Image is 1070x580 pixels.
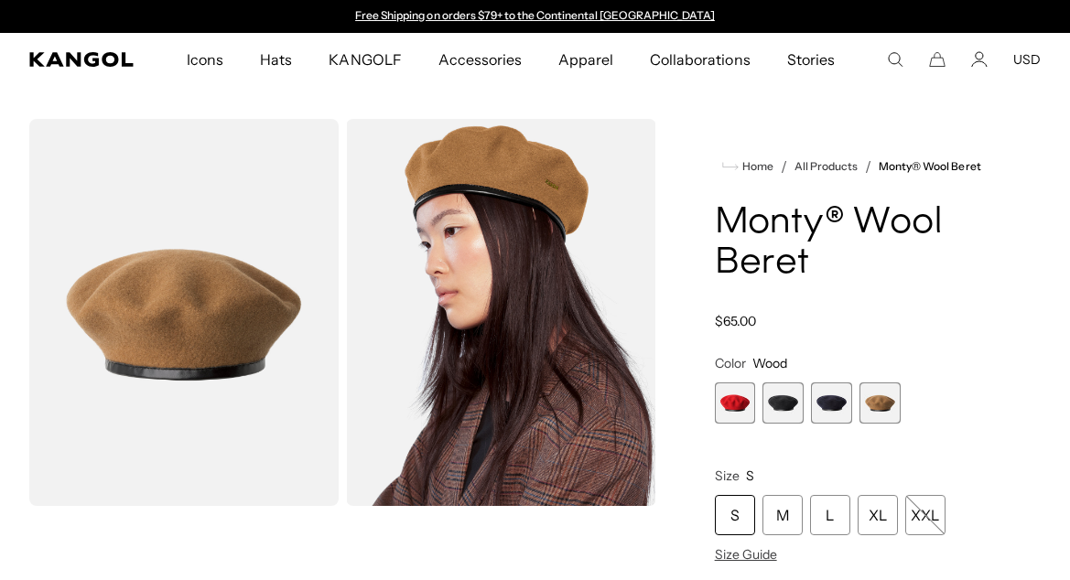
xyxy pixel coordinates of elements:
label: Black [762,382,804,424]
a: Accessories [420,33,540,86]
a: Apparel [540,33,632,86]
img: wood [346,119,655,506]
span: Home [739,160,773,173]
a: Hats [242,33,310,86]
span: Color [715,355,746,371]
div: 1 of 2 [347,9,724,24]
span: $65.00 [715,313,756,329]
button: USD [1013,51,1041,68]
span: S [746,467,754,484]
div: XXL [905,495,946,535]
span: Apparel [558,33,613,86]
a: Collaborations [632,33,768,86]
a: Free Shipping on orders $79+ to the Continental [GEOGRAPHIC_DATA] [355,8,715,22]
a: Monty® Wool Beret [879,160,980,173]
span: Icons [187,33,223,86]
label: Red [715,382,756,424]
a: Home [722,158,773,175]
div: XL [858,495,898,535]
label: Wood [859,382,901,424]
span: KANGOLF [329,33,401,86]
div: 3 of 4 [811,382,852,424]
span: Size Guide [715,546,777,563]
summary: Search here [887,51,903,68]
div: L [810,495,850,535]
span: Hats [260,33,292,86]
label: Dark Blue [811,382,852,424]
a: Kangol [29,52,135,67]
span: Accessories [438,33,522,86]
div: S [715,495,755,535]
li: / [858,156,871,177]
div: M [762,495,803,535]
span: Wood [752,355,787,371]
a: All Products [794,160,858,173]
a: KANGOLF [310,33,419,86]
div: 1 of 4 [715,382,756,424]
a: Icons [168,33,242,86]
h1: Monty® Wool Beret [715,203,997,284]
div: 2 of 4 [762,382,804,424]
a: Stories [769,33,853,86]
button: Cart [929,51,946,68]
img: color-wood [29,119,339,506]
span: Collaborations [650,33,750,86]
span: Size [715,467,740,484]
nav: breadcrumbs [715,156,997,177]
div: 4 of 4 [859,382,901,424]
li: / [773,156,787,177]
span: Stories [787,33,835,86]
div: Announcement [347,9,724,24]
a: Account [971,51,988,68]
slideshow-component: Announcement bar [347,9,724,24]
